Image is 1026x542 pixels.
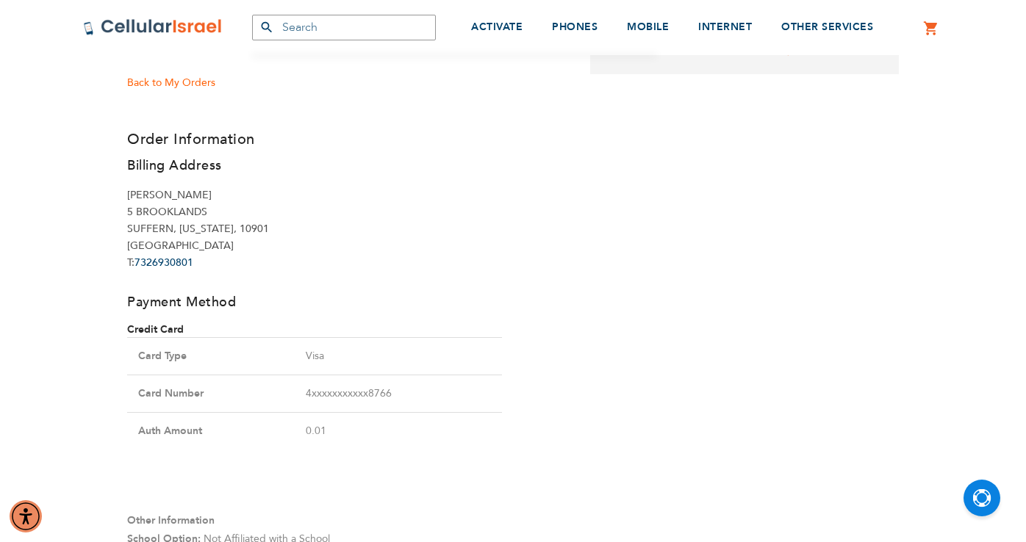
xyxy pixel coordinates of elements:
span: Other Information [127,513,215,527]
h4: Payment Method [127,293,502,312]
span: PHONES [552,20,598,34]
div: Accessibility Menu [10,500,42,532]
span: ACTIVATE [471,20,523,34]
td: Visa [295,338,502,375]
th: Card Number [127,375,295,413]
td: 4xxxxxxxxxxx8766 [295,375,502,413]
span: INTERNET [698,20,752,34]
th: Auth Amount [127,413,295,450]
img: Cellular Israel Logo [83,18,223,36]
span: MOBILE [627,20,669,34]
h3: Order Information [127,129,899,149]
input: Search [252,15,436,40]
a: Back to My Orders [127,76,215,90]
td: 0.01 [295,413,502,450]
span: OTHER SERVICES [781,20,873,34]
dt: Credit Card [127,322,502,337]
address: [PERSON_NAME] 5 BROOKLANDS SUFFERN, [US_STATE], 10901 [GEOGRAPHIC_DATA] T: [127,187,502,271]
th: Card Type [127,338,295,375]
a: 7326930801 [134,256,193,270]
h4: Billing Address [127,156,502,176]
